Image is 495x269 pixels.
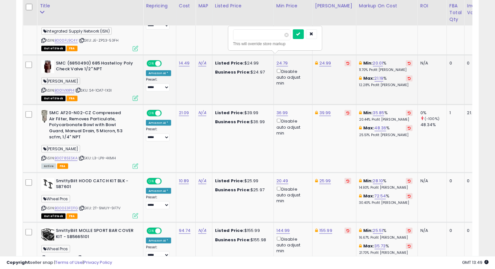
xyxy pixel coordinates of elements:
[359,235,413,240] p: 16.67% Profit [PERSON_NAME]
[79,205,120,211] span: | SKU: 2T-9MUY-9F7V
[449,3,462,23] div: FBA Total Qty
[215,69,269,75] div: $24.97
[276,68,307,86] div: Disable auto adjust min
[215,227,244,234] b: Listed Price:
[215,237,269,243] div: $155.98
[179,110,189,116] a: 21.09
[215,237,251,243] b: Business Price:
[6,260,112,266] div: seller snap | |
[41,228,54,241] img: 51SJ4vFUJ+L._SL40_.jpg
[198,3,209,9] div: MAP
[179,178,189,184] a: 10.89
[373,60,383,66] a: 20.01
[41,214,66,219] span: All listings that are currently out of stock and unavailable for purchase on Amazon
[215,69,251,75] b: Business Price:
[215,60,269,66] div: $24.99
[41,60,138,101] div: ASIN:
[425,116,439,121] small: (-100%)
[55,88,74,93] a: B001VXXPI4
[420,110,447,116] div: 0%
[359,75,413,87] div: %
[373,110,385,116] a: 35.85
[215,110,244,116] b: Listed Price:
[161,111,171,116] span: OFF
[276,110,288,116] a: 36.99
[146,127,171,142] div: Preset:
[215,3,271,9] div: Listed Price
[363,60,373,66] b: Min:
[78,155,116,161] span: | SKU: L3-LPII-4KMH
[359,201,413,205] p: 30.40% Profit [PERSON_NAME]
[449,110,459,116] div: 1
[359,243,413,255] div: %
[420,3,444,9] div: ROI
[375,125,387,131] a: 48.36
[161,178,171,184] span: OFF
[179,227,191,234] a: 94.74
[359,193,413,205] div: %
[41,96,66,101] span: All listings that are currently out of stock and unavailable for purchase on Amazon
[359,133,413,137] p: 25.51% Profit [PERSON_NAME]
[373,227,383,234] a: 25.51
[84,259,112,265] a: Privacy Policy
[146,70,171,76] div: Amazon AI *
[41,145,80,153] span: [PERSON_NAME]
[56,60,134,74] b: SMC (6850490) 685 Hastelloy Poly Check Valve 1/2" NPT
[319,227,332,234] a: 155.99
[276,117,307,136] div: Disable auto adjust min
[363,75,375,81] b: Max:
[55,205,78,211] a: B000E3FDTG
[359,83,413,87] p: 12.28% Profit [PERSON_NAME]
[467,3,486,16] div: Inv. value
[215,187,251,193] b: Business Price:
[215,178,269,184] div: $25.99
[57,164,68,169] span: FBA
[215,178,244,184] b: Listed Price:
[420,228,442,234] div: N/A
[146,238,171,244] div: Amazon AI *
[363,227,373,234] b: Min:
[420,178,442,184] div: N/A
[55,259,83,265] a: Terms of Use
[161,61,171,66] span: OFF
[6,259,30,265] strong: Copyright
[198,227,206,234] a: N/A
[41,178,138,218] div: ASIN:
[41,245,70,253] span: Wheel Pros
[56,228,134,241] b: SmittyBilt MOLLE SPORT BAR COVER KIT - SB5665101
[449,60,459,66] div: 0
[41,27,112,35] span: Integrated Supply Network (ISN)
[467,178,484,184] div: 0
[179,3,193,9] div: Cost
[79,38,119,43] span: | SKU: JE-ZPS3-53FH
[359,60,413,72] div: %
[41,110,47,123] img: 413mXUfwwjL._SL40_.jpg
[75,88,112,93] span: | SKU: S4-1OA7-1X3I
[179,60,190,66] a: 14.49
[375,193,386,199] a: 72.54
[67,96,77,101] span: FBA
[375,243,386,249] a: 35.73
[49,110,128,142] b: SMC AF20-N02-CZ Compressed Air Filter, Removes Particulate, Polycarbonate Bowl with Bowl Guard, M...
[467,60,484,66] div: 0
[319,178,331,184] a: 25.99
[276,227,290,234] a: 144.99
[276,235,307,254] div: Disable auto adjust min
[146,245,171,260] div: Preset:
[215,228,269,234] div: $155.99
[233,41,317,47] div: This will override store markup
[276,60,288,66] a: 24.79
[41,60,54,73] img: 21ZBxtDioRL._SL40_.jpg
[41,46,66,51] span: All listings that are currently out of stock and unavailable for purchase on Amazon
[319,110,331,116] a: 39.99
[467,228,484,234] div: 0
[420,60,442,66] div: N/A
[375,75,384,82] a: 21.19
[161,228,171,234] span: OFF
[359,3,415,9] div: Markup on Cost
[449,228,459,234] div: 0
[363,110,373,116] b: Min:
[359,117,413,122] p: 20.44% Profit [PERSON_NAME]
[41,77,80,85] span: [PERSON_NAME]
[359,68,413,72] p: 11.70% Profit [PERSON_NAME]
